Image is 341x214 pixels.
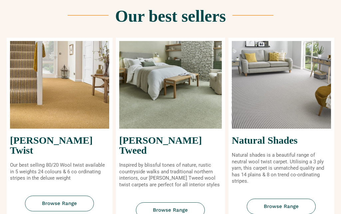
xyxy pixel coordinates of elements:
a: Browse Range [25,196,94,212]
p: Inspired by blissful tones of nature, rustic countryside walks and traditional northern interiors... [119,162,222,188]
span: Browse Range [42,201,77,206]
h2: Our best sellers [115,8,226,25]
span: Browse Range [264,204,299,209]
span: Browse Range [153,208,188,213]
h2: [PERSON_NAME] Twist [10,136,109,156]
p: Natural shades is a beautiful range of neutral wool twist carpet. Utilising a 3 ply yarn, this ca... [232,152,331,185]
h2: [PERSON_NAME] Tweed [119,136,222,156]
h2: Natural Shades [232,136,331,146]
p: Our best selling 80/20 Wool twist available in 5 weights 24 colours & 6 co ordinating stripes in ... [10,162,109,182]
